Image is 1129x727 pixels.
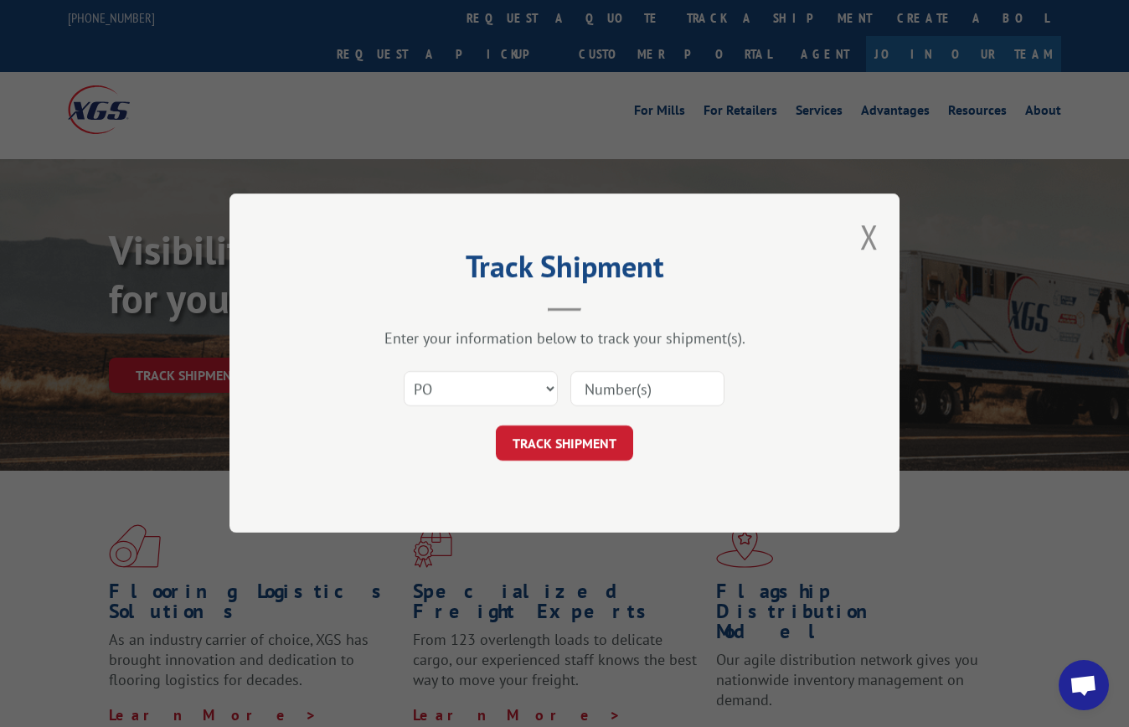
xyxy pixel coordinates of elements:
[1059,660,1109,710] a: Open chat
[570,372,724,407] input: Number(s)
[860,214,879,259] button: Close modal
[313,255,816,286] h2: Track Shipment
[313,329,816,348] div: Enter your information below to track your shipment(s).
[496,426,633,461] button: TRACK SHIPMENT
